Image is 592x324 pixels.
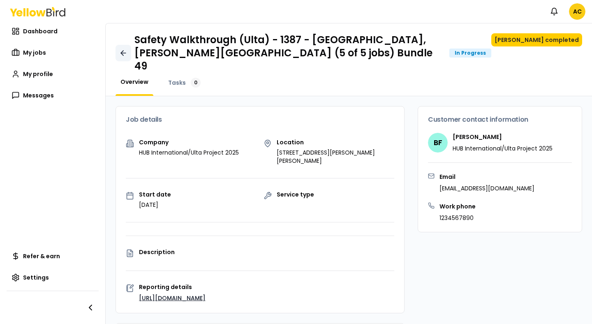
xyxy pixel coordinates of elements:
[428,133,448,153] span: BF
[453,133,553,141] h4: [PERSON_NAME]
[569,3,585,20] span: AC
[7,269,99,286] a: Settings
[23,91,54,100] span: Messages
[23,70,53,78] span: My profile
[428,116,572,123] h3: Customer contact information
[139,201,171,209] p: [DATE]
[139,294,206,302] a: [URL][DOMAIN_NAME]
[116,78,153,86] a: Overview
[453,144,553,153] p: HUB International/Ulta Project 2025
[7,66,99,82] a: My profile
[23,27,58,35] span: Dashboard
[120,78,148,86] span: Overview
[439,214,476,222] p: 1234567890
[168,79,186,87] span: Tasks
[139,192,171,197] p: Start date
[23,252,60,260] span: Refer & earn
[139,148,239,157] p: HUB International/Ulta Project 2025
[23,273,49,282] span: Settings
[491,33,582,46] button: [PERSON_NAME] completed
[449,49,491,58] div: In Progress
[277,192,314,197] p: Service type
[163,78,206,88] a: Tasks0
[139,139,239,145] p: Company
[7,23,99,39] a: Dashboard
[7,248,99,264] a: Refer & earn
[139,284,394,290] p: Reporting details
[139,249,394,255] p: Description
[439,184,534,192] p: [EMAIL_ADDRESS][DOMAIN_NAME]
[7,87,99,104] a: Messages
[7,44,99,61] a: My jobs
[23,49,46,57] span: My jobs
[191,78,201,88] div: 0
[277,139,395,145] p: Location
[134,33,443,73] h1: Safety Walkthrough (Ulta) - 1387 - [GEOGRAPHIC_DATA], [PERSON_NAME][GEOGRAPHIC_DATA] (5 of 5 jobs...
[439,202,476,211] h3: Work phone
[126,116,394,123] h3: Job details
[439,173,534,181] h3: Email
[277,148,395,165] p: [STREET_ADDRESS][PERSON_NAME][PERSON_NAME]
